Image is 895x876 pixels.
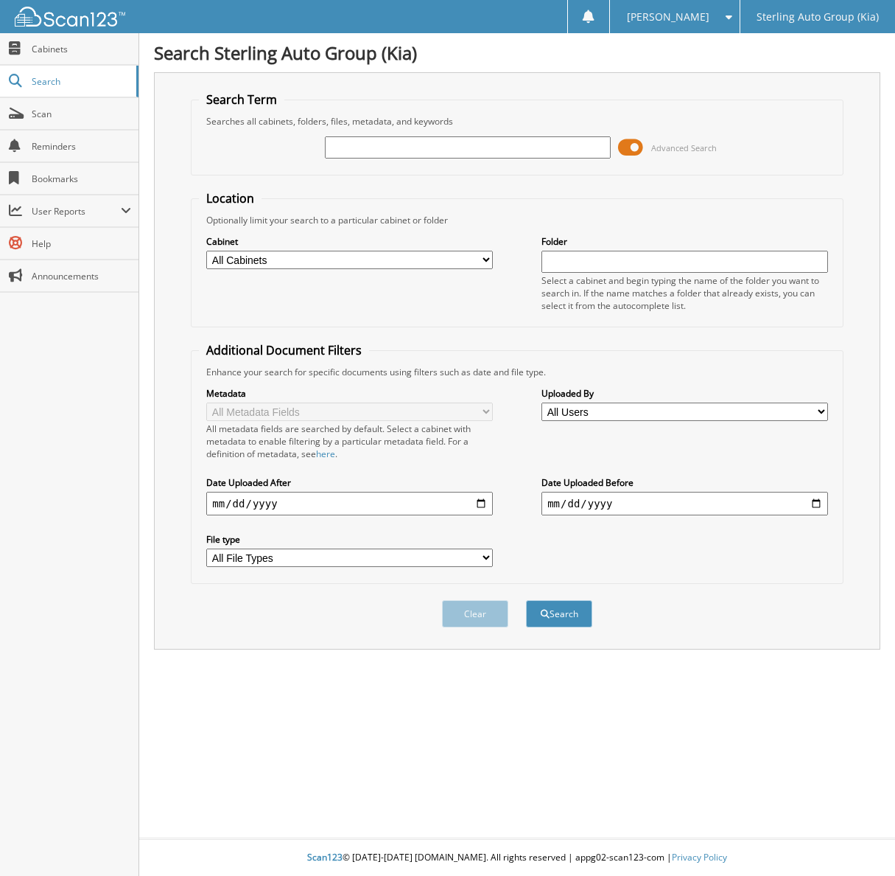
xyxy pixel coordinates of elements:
div: All metadata fields are searched by default. Select a cabinet with metadata to enable filtering b... [206,423,493,460]
span: Cabinets [32,43,131,55]
div: Enhance your search for specific documents using filters such as date and file type. [199,366,835,378]
label: File type [206,533,493,546]
span: Reminders [32,140,131,153]
span: Scan [32,108,131,120]
div: © [DATE]-[DATE] [DOMAIN_NAME]. All rights reserved | appg02-scan123-com | [139,840,895,876]
button: Clear [442,600,508,628]
label: Date Uploaded Before [541,476,828,489]
span: Search [32,75,129,88]
legend: Location [199,190,262,206]
label: Date Uploaded After [206,476,493,489]
span: Announcements [32,270,131,282]
span: User Reports [32,205,121,218]
legend: Additional Document Filters [199,342,369,358]
span: Advanced Search [651,142,717,153]
h1: Search Sterling Auto Group (Kia) [154,41,880,65]
a: Privacy Policy [672,851,727,863]
input: end [541,492,828,515]
img: scan123-logo-white.svg [15,7,125,27]
span: Scan123 [307,851,343,863]
div: Searches all cabinets, folders, files, metadata, and keywords [199,115,835,128]
a: here [316,448,335,460]
label: Uploaded By [541,387,828,400]
span: Sterling Auto Group (Kia) [757,13,879,21]
label: Cabinet [206,235,493,248]
div: Optionally limit your search to a particular cabinet or folder [199,214,835,226]
legend: Search Term [199,91,284,108]
div: Select a cabinet and begin typing the name of the folder you want to search in. If the name match... [541,274,828,312]
button: Search [526,600,592,628]
label: Folder [541,235,828,248]
span: Bookmarks [32,173,131,185]
span: [PERSON_NAME] [627,13,709,21]
label: Metadata [206,387,493,400]
input: start [206,492,493,515]
span: Help [32,237,131,250]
